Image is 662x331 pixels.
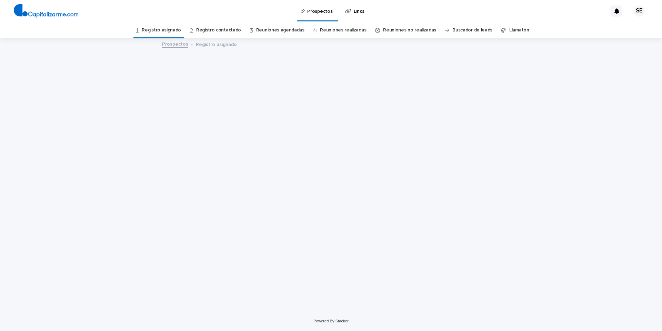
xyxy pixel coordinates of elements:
a: Registro contactado [196,22,241,38]
a: Reuniones realizadas [320,22,366,38]
a: Registro asignado [142,22,181,38]
img: 4arMvv9wSvmHTHbXwTim [14,4,78,18]
a: Llamatón [509,22,529,38]
a: Powered By Stacker [313,319,348,323]
a: Prospectos [162,40,188,48]
a: Reuniones agendadas [256,22,304,38]
div: SE [634,6,645,17]
a: Buscador de leads [452,22,492,38]
p: Registro asignado [196,40,237,48]
a: Reuniones no realizadas [383,22,436,38]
